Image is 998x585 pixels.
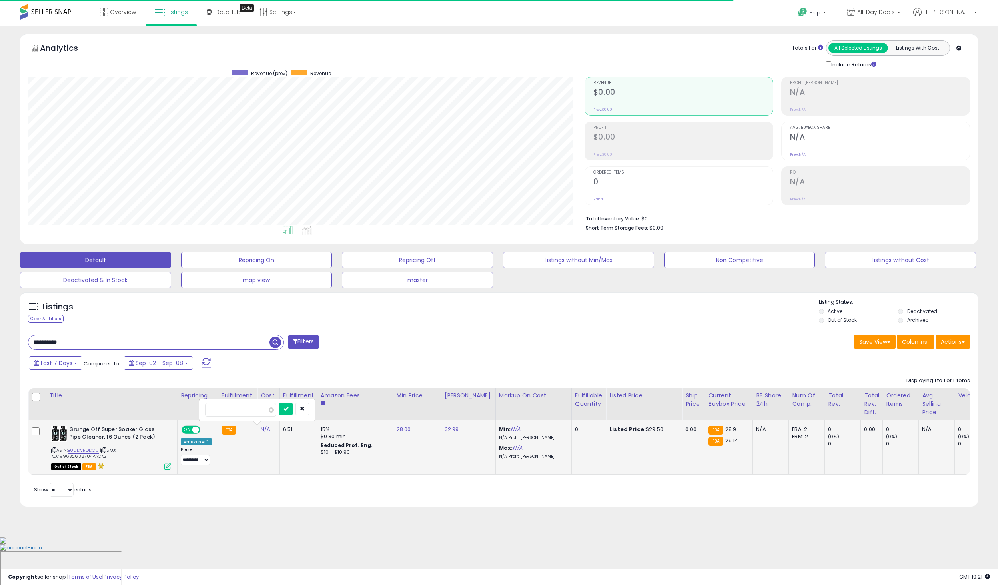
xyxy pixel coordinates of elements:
h2: N/A [790,88,970,98]
div: Num of Comp. [792,391,821,408]
h5: Listings [42,301,73,313]
div: 0 [958,426,990,433]
div: [PERSON_NAME] [445,391,492,400]
div: Ordered Items [886,391,915,408]
div: 6.51 [283,426,311,433]
button: Columns [897,335,934,349]
span: Last 7 Days [41,359,72,367]
div: Amazon Fees [321,391,390,400]
small: FBA [222,426,236,435]
b: Short Term Storage Fees: [586,224,648,231]
b: Listed Price: [609,425,646,433]
span: 28.9 [725,425,737,433]
span: All-Day Deals [857,8,895,16]
button: Listings without Min/Max [503,252,654,268]
div: Velocity [958,391,987,400]
span: Revenue [593,81,773,85]
span: Avg. Buybox Share [790,126,970,130]
button: Repricing Off [342,252,493,268]
h2: N/A [790,132,970,143]
div: $29.50 [609,426,676,433]
button: map view [181,272,332,288]
img: 51T24iN2FsL._SL40_.jpg [51,426,67,442]
button: Listings With Cost [888,43,947,53]
div: Markup on Cost [499,391,568,400]
span: DataHub [216,8,241,16]
div: 0 [886,440,918,447]
small: (0%) [958,433,969,440]
b: Total Inventory Value: [586,215,640,222]
div: Displaying 1 to 1 of 1 items [906,377,970,385]
button: Non Competitive [664,252,815,268]
a: Help [792,1,834,26]
h2: $0.00 [593,132,773,143]
button: All Selected Listings [828,43,888,53]
p: Listing States: [819,299,978,306]
button: Deactivated & In Stock [20,272,171,288]
div: Cost [261,391,276,400]
a: B00DVRODCU [68,447,99,454]
div: 0 [828,440,860,447]
div: $0.30 min [321,433,387,440]
button: Actions [936,335,970,349]
span: Hi [PERSON_NAME] [924,8,972,16]
span: Revenue [310,70,331,77]
label: Out of Stock [828,317,857,323]
small: Prev: N/A [790,152,806,157]
small: Prev: 0 [593,197,605,202]
a: Hi [PERSON_NAME] [913,8,977,26]
div: Clear All Filters [28,315,64,323]
span: All listings that are currently out of stock and unavailable for purchase on Amazon [51,463,81,470]
span: Revenue (prev) [251,70,287,77]
div: Tooltip anchor [240,4,254,12]
th: The percentage added to the cost of goods (COGS) that forms the calculator for Min & Max prices. [495,388,571,420]
small: (0%) [828,433,839,440]
span: FBA [82,463,96,470]
div: Current Buybox Price [708,391,749,408]
div: Listed Price [609,391,679,400]
div: FBA: 2 [792,426,818,433]
small: Prev: $0.00 [593,152,612,157]
p: N/A Profit [PERSON_NAME] [499,454,565,459]
div: Totals For [792,44,823,52]
span: Profit [593,126,773,130]
span: Profit [PERSON_NAME] [790,81,970,85]
p: N/A Profit [PERSON_NAME] [499,435,565,441]
span: ROI [790,170,970,175]
div: 0 [958,440,990,447]
div: 0 [886,426,918,433]
b: Reduced Prof. Rng. [321,442,373,449]
a: N/A [513,444,522,452]
div: Avg Selling Price [922,391,951,417]
span: Sep-02 - Sep-08 [136,359,183,367]
span: Show: entries [34,486,92,493]
a: 28.00 [397,425,411,433]
div: 0 [575,426,600,433]
small: Amazon Fees. [321,400,325,407]
button: Repricing On [181,252,332,268]
div: N/A [756,426,782,433]
label: Archived [907,317,929,323]
a: N/A [261,425,270,433]
small: FBA [708,437,723,446]
li: $0 [586,213,964,223]
i: hazardous material [96,463,104,469]
div: ASIN: [51,426,171,469]
button: master [342,272,493,288]
div: Title [49,391,174,400]
span: Columns [902,338,927,346]
small: Prev: $0.00 [593,107,612,112]
div: Total Rev. Diff. [864,391,879,417]
span: Compared to: [84,360,120,367]
label: Deactivated [907,308,937,315]
span: $0.09 [649,224,663,232]
div: Preset: [181,447,212,465]
small: Prev: N/A [790,107,806,112]
div: Fulfillable Quantity [575,391,603,408]
h2: $0.00 [593,88,773,98]
span: 29.14 [725,437,739,444]
div: FBM: 2 [792,433,818,440]
b: Grunge Off Super Soaker Glass Pipe Cleaner, 16 Ounce (2 Pack) [69,426,166,443]
span: Overview [110,8,136,16]
div: Fulfillment [222,391,254,400]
